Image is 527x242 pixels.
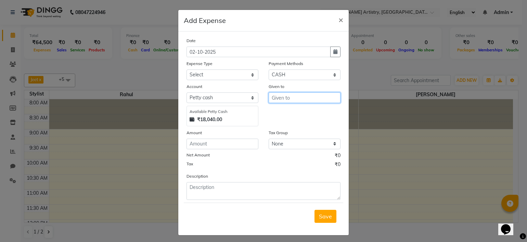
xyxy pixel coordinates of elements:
input: Given to [269,92,340,103]
label: Description [187,173,208,179]
button: Close [333,10,349,29]
h5: Add Expense [184,15,226,26]
label: Given to [269,84,284,90]
strong: ₹18,040.00 [197,116,222,123]
label: Amount [187,130,202,136]
label: Account [187,84,202,90]
iframe: chat widget [498,215,520,235]
label: Tax [187,161,193,167]
button: Save [314,210,336,223]
div: Available Petty Cash [190,109,255,115]
label: Payment Methods [269,61,303,67]
span: Save [319,213,332,220]
label: Date [187,38,196,44]
input: Amount [187,139,258,149]
span: × [338,14,343,25]
label: Expense Type [187,61,213,67]
label: Tax Group [269,130,288,136]
span: ₹0 [335,161,340,170]
span: ₹0 [335,152,340,161]
label: Net Amount [187,152,210,158]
